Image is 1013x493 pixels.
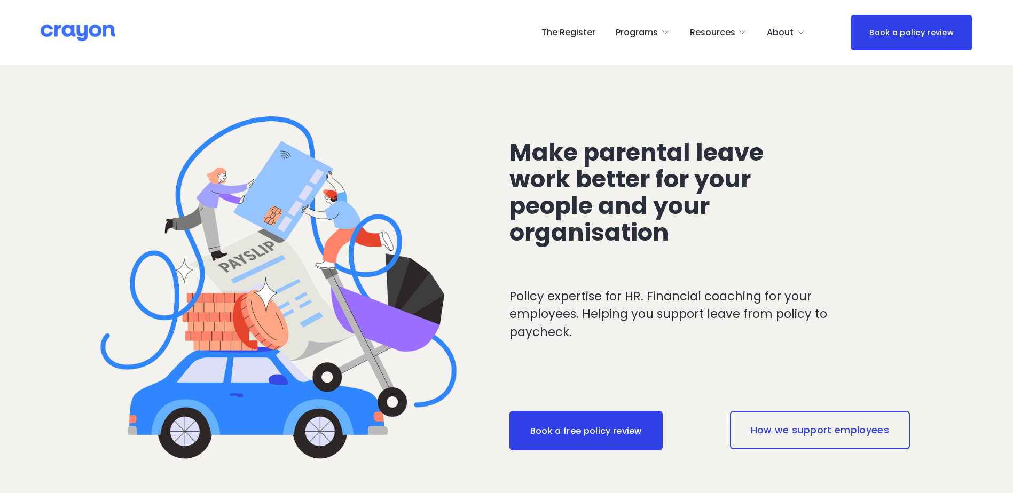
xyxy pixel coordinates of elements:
[509,288,871,341] p: Policy expertise for HR. Financial coaching for your employees. Helping you support leave from po...
[616,25,658,41] span: Programs
[767,25,794,41] span: About
[509,136,769,249] span: Make parental leave work better for your people and your organisation
[767,24,805,41] a: folder dropdown
[690,24,747,41] a: folder dropdown
[616,24,670,41] a: folder dropdown
[541,24,595,41] a: The Register
[41,23,115,42] img: Crayon
[730,411,910,449] a: How we support employees
[509,411,663,450] a: Book a free policy review
[851,15,972,50] a: Book a policy review
[690,25,735,41] span: Resources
